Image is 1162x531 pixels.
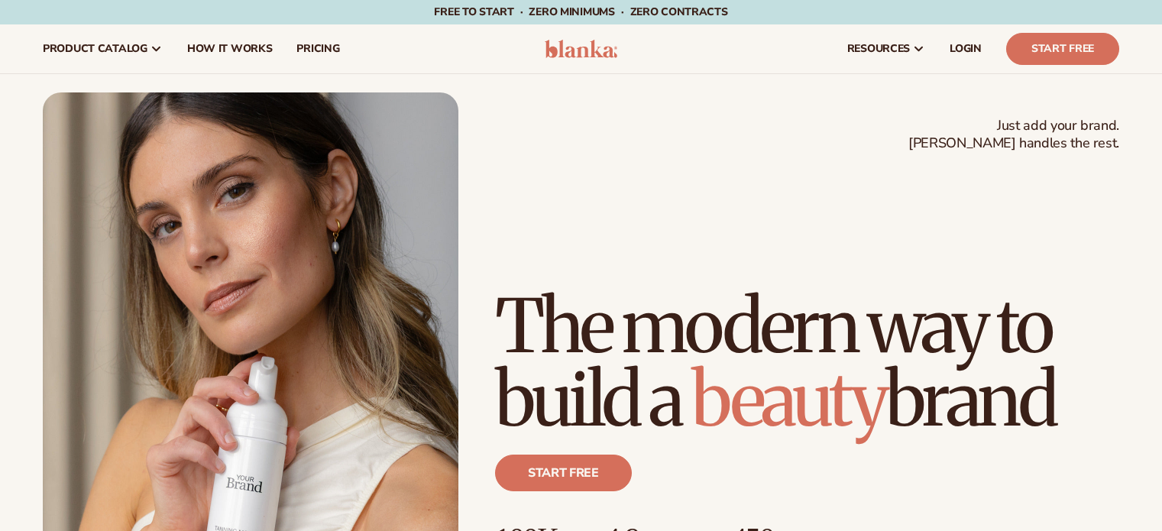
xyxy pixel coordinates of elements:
[691,354,885,445] span: beauty
[43,43,147,55] span: product catalog
[175,24,285,73] a: How It Works
[1006,33,1119,65] a: Start Free
[835,24,937,73] a: resources
[187,43,273,55] span: How It Works
[284,24,351,73] a: pricing
[495,455,632,491] a: Start free
[434,5,727,19] span: Free to start · ZERO minimums · ZERO contracts
[31,24,175,73] a: product catalog
[545,40,617,58] img: logo
[908,117,1119,153] span: Just add your brand. [PERSON_NAME] handles the rest.
[847,43,910,55] span: resources
[937,24,994,73] a: LOGIN
[950,43,982,55] span: LOGIN
[495,290,1119,436] h1: The modern way to build a brand
[296,43,339,55] span: pricing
